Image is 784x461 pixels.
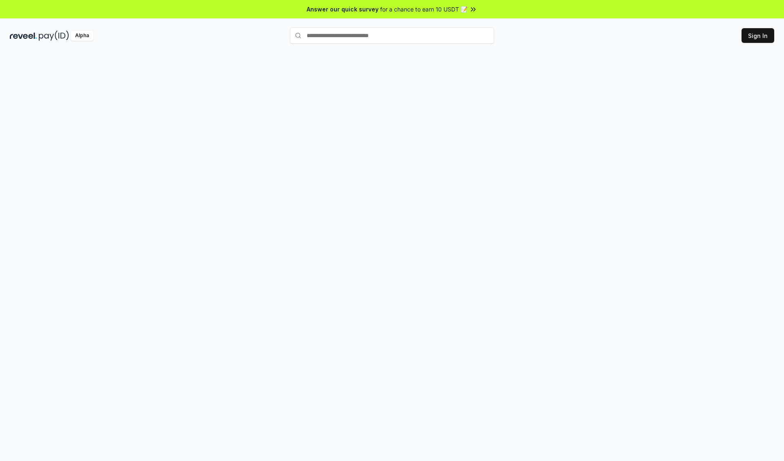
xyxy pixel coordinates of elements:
div: Alpha [71,31,94,41]
img: pay_id [39,31,69,41]
button: Sign In [742,28,774,43]
span: for a chance to earn 10 USDT 📝 [380,5,468,13]
span: Answer our quick survey [307,5,379,13]
img: reveel_dark [10,31,37,41]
